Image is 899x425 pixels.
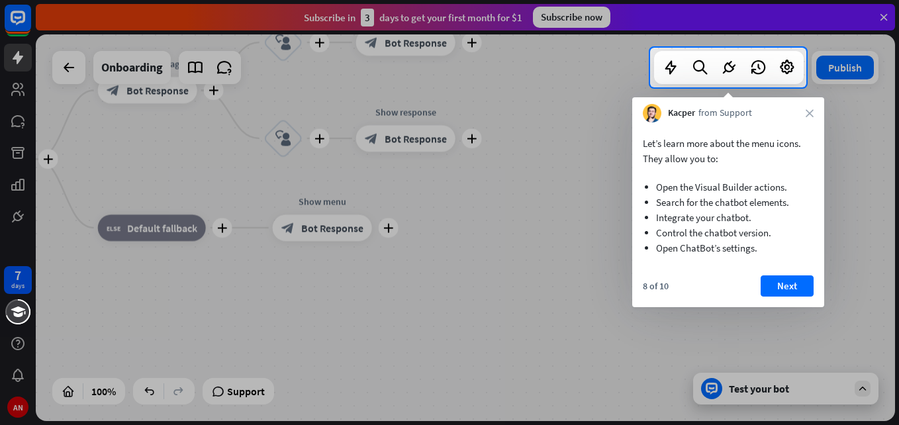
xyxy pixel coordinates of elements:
[668,107,695,120] span: Kacper
[761,275,814,297] button: Next
[656,195,800,210] li: Search for the chatbot elements.
[11,5,50,45] button: Open LiveChat chat widget
[643,136,814,166] p: Let’s learn more about the menu icons. They allow you to:
[656,240,800,256] li: Open ChatBot’s settings.
[656,210,800,225] li: Integrate your chatbot.
[656,179,800,195] li: Open the Visual Builder actions.
[698,107,752,120] span: from Support
[656,225,800,240] li: Control the chatbot version.
[806,109,814,117] i: close
[643,280,669,292] div: 8 of 10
